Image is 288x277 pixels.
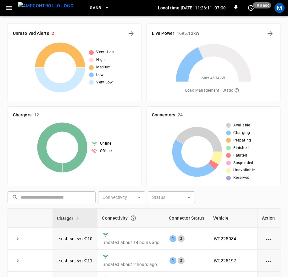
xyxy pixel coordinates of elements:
span: Available [233,122,250,129]
a: ca-sb-se-evseC11 [58,258,92,263]
button: All Alerts [126,29,136,39]
h6: 2 [52,30,54,37]
span: 10 s ago [253,2,271,8]
span: Load Management = Static [185,85,241,96]
div: action cell options [265,236,273,242]
span: Faulted [233,152,247,159]
h6: Unresolved Alerts [13,30,49,37]
span: Unavailable [233,167,255,173]
h6: 12 [34,112,39,119]
button: set refresh interval [246,3,256,13]
span: Very High [96,49,114,56]
button: Connection between the charger and our software. [128,212,139,224]
span: Very Low [96,79,113,86]
h6: Chargers [13,112,31,119]
span: Preparing [233,137,251,144]
p: Local time [158,5,180,11]
p: updated about 2 hours ago [102,261,159,268]
div: action cell options [265,258,273,264]
button: SanB [87,2,112,14]
span: Low [96,72,103,78]
span: Reserved [233,175,249,181]
span: Charger [57,215,81,222]
span: Medium [96,64,111,71]
h6: Connectors [152,112,175,119]
p: updated about 14 hours ago [102,239,159,246]
div: Connectivity [102,212,160,224]
img: ampcontrol.io logo [18,2,74,10]
span: Online [100,141,111,147]
h6: Live Power [152,30,174,37]
button: expand row [13,234,22,243]
button: The system is using AmpEdge-configured limits for static load managment. Depending on your config... [232,85,242,96]
a: WT-225197 [214,258,236,263]
div: 1 [169,235,176,242]
th: Action [257,209,280,228]
p: [DATE] 11:26:11 -07:00 [181,5,226,11]
a: ca-sb-se-evseC10 [58,236,92,241]
span: SanB [90,4,101,12]
div: 2 [178,257,185,264]
span: Suspended [233,160,253,166]
span: High [96,57,105,63]
div: 2 [178,235,185,242]
span: Max. 4634 kW [202,75,225,82]
span: Finished [233,145,249,151]
div: profile-icon [274,3,285,13]
div: 1 [169,257,176,264]
button: Energy Overview [265,29,275,39]
span: Charging [233,130,250,136]
h6: 1695.12 kW [177,30,199,37]
button: expand row [13,256,22,265]
th: Vehicle [209,209,253,228]
a: WT-225034 [214,236,236,241]
span: Offline [100,148,112,154]
th: Connector Status [164,209,208,228]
